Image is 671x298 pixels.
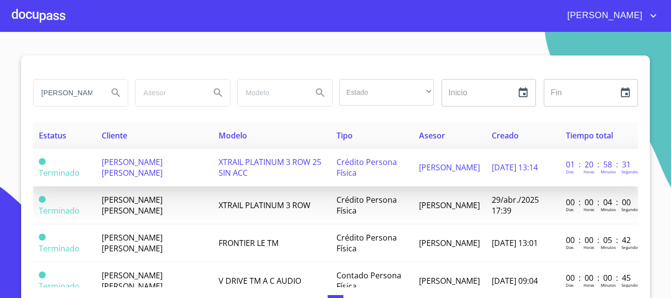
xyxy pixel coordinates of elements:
[621,207,640,212] p: Segundos
[621,244,640,250] p: Segundos
[601,169,616,174] p: Minutos
[39,130,66,141] span: Estatus
[419,200,480,211] span: [PERSON_NAME]
[219,238,279,248] span: FRONTIER LE TM
[419,162,480,173] span: [PERSON_NAME]
[584,282,594,288] p: Horas
[102,130,127,141] span: Cliente
[102,232,163,254] span: [PERSON_NAME] [PERSON_NAME]
[136,80,202,106] input: search
[566,207,574,212] p: Dias
[601,244,616,250] p: Minutos
[39,205,80,216] span: Terminado
[206,81,230,105] button: Search
[339,79,434,106] div: ​
[39,281,80,292] span: Terminado
[419,275,480,286] span: [PERSON_NAME]
[584,207,594,212] p: Horas
[238,80,305,106] input: search
[336,232,397,254] span: Crédito Persona Física
[336,194,397,216] span: Crédito Persona Física
[219,200,310,211] span: XTRAIL PLATINUM 3 ROW
[566,130,613,141] span: Tiempo total
[104,81,128,105] button: Search
[601,282,616,288] p: Minutos
[219,275,301,286] span: V DRIVE TM A C AUDIO
[492,130,519,141] span: Creado
[336,157,397,178] span: Crédito Persona Física
[219,157,321,178] span: XTRAIL PLATINUM 3 ROW 25 SIN ACC
[39,271,46,278] span: Terminado
[584,169,594,174] p: Horas
[560,8,659,24] button: account of current user
[566,272,632,283] p: 00 : 00 : 00 : 45
[560,8,647,24] span: [PERSON_NAME]
[39,234,46,241] span: Terminado
[492,162,538,173] span: [DATE] 13:14
[492,238,538,248] span: [DATE] 13:01
[419,238,480,248] span: [PERSON_NAME]
[39,167,80,178] span: Terminado
[566,197,632,208] p: 00 : 00 : 04 : 00
[39,158,46,165] span: Terminado
[566,282,574,288] p: Dias
[621,169,640,174] p: Segundos
[308,81,332,105] button: Search
[566,244,574,250] p: Dias
[336,270,401,292] span: Contado Persona Física
[566,159,632,170] p: 01 : 20 : 58 : 31
[584,244,594,250] p: Horas
[219,130,247,141] span: Modelo
[566,169,574,174] p: Dias
[336,130,353,141] span: Tipo
[419,130,445,141] span: Asesor
[39,243,80,254] span: Terminado
[601,207,616,212] p: Minutos
[102,194,163,216] span: [PERSON_NAME] [PERSON_NAME]
[102,157,163,178] span: [PERSON_NAME] [PERSON_NAME]
[492,275,538,286] span: [DATE] 09:04
[39,196,46,203] span: Terminado
[102,270,163,292] span: [PERSON_NAME] [PERSON_NAME]
[621,282,640,288] p: Segundos
[492,194,539,216] span: 29/abr./2025 17:39
[33,80,100,106] input: search
[566,235,632,245] p: 00 : 00 : 05 : 42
